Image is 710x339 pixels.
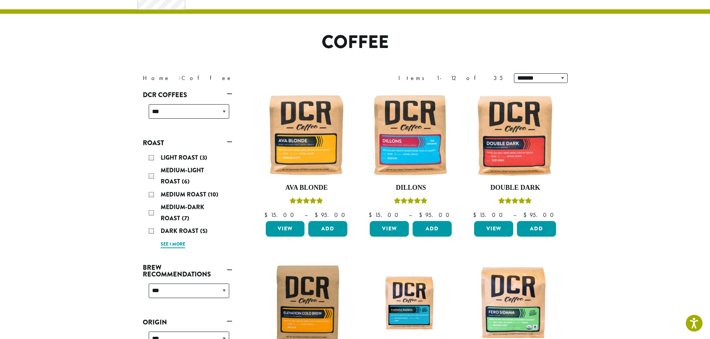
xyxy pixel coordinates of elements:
a: Home [143,74,170,82]
img: Ava-Blonde-12oz-1-300x300.jpg [264,92,349,178]
bdi: 15.00 [264,211,297,219]
h4: Double Dark [472,184,558,192]
a: DCR Coffees [143,89,232,101]
a: Ava BlondeRated 5.00 out of 5 [264,92,350,218]
bdi: 15.00 [369,211,402,219]
div: Items 1-12 of 35 [398,74,503,83]
img: Double-Dark-12oz-300x300.jpg [472,92,558,178]
span: $ [369,211,375,219]
span: (10) [208,190,218,199]
span: $ [264,211,271,219]
span: – [409,211,412,219]
img: Fazenda-Rainha_12oz_Mockup.jpg [368,272,454,336]
span: Dark Roast [161,227,200,235]
bdi: 15.00 [473,211,506,219]
span: – [513,211,516,219]
span: $ [473,211,479,219]
bdi: 95.00 [315,211,348,219]
span: (3) [200,153,207,162]
nav: Breadcrumb [143,74,344,83]
button: Add [308,221,347,237]
div: Roast [143,149,232,252]
span: Light Roast [161,153,200,162]
span: › [178,71,181,83]
a: See 1 more [161,241,185,248]
span: $ [315,211,321,219]
div: Brew Recommendations [143,281,232,307]
a: DillonsRated 5.00 out of 5 [368,92,454,218]
div: Rated 4.50 out of 5 [498,196,532,208]
a: View [474,221,513,237]
span: (5) [200,227,208,235]
span: Medium-Light Roast [161,166,204,186]
img: Dillons-12oz-300x300.jpg [368,92,454,178]
a: Origin [143,316,232,329]
a: Brew Recommendations [143,261,232,281]
h4: Ava Blonde [264,184,350,192]
div: Rated 5.00 out of 5 [394,196,427,208]
span: Medium Roast [161,190,208,199]
a: View [370,221,409,237]
span: – [304,211,307,219]
a: View [266,221,305,237]
div: DCR Coffees [143,101,232,128]
div: Rated 5.00 out of 5 [290,196,323,208]
button: Add [413,221,452,237]
bdi: 95.00 [523,211,557,219]
bdi: 95.00 [419,211,453,219]
h4: Dillons [368,184,454,192]
h1: Coffee [137,32,573,53]
span: (7) [182,214,189,223]
a: Double DarkRated 4.50 out of 5 [472,92,558,218]
span: (6) [182,177,190,186]
span: $ [523,211,530,219]
a: Roast [143,137,232,149]
button: Add [517,221,556,237]
span: Medium-Dark Roast [161,203,204,223]
span: $ [419,211,425,219]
